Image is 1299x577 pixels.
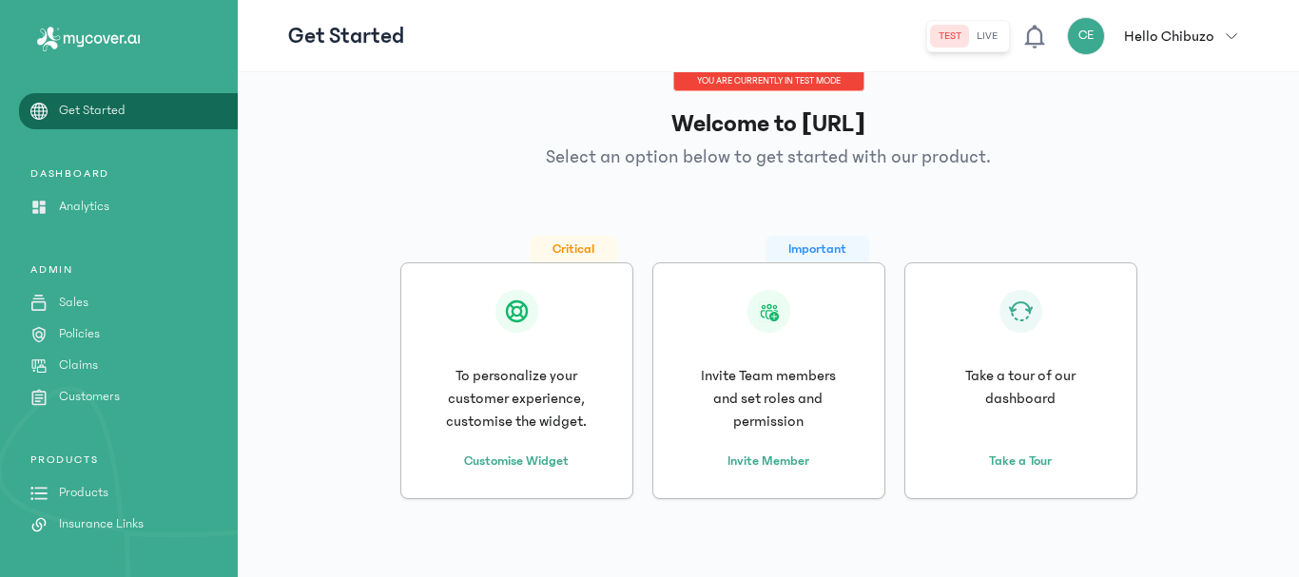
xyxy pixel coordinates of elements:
p: Products [59,483,108,503]
h1: Welcome to [URL] [671,106,866,143]
p: Claims [59,356,98,375]
p: Policies [59,324,100,344]
p: Hello Chibuzo [1124,25,1214,48]
p: Customers [59,387,120,407]
p: Take a tour of our dashboard [940,364,1100,410]
p: Select an option below to get started with our product. [546,143,991,171]
p: To personalize your customer experience, customise the widget. [436,364,596,433]
span: Important [766,236,869,262]
button: CEHello Chibuzo [1067,17,1249,55]
a: Invite Member [727,452,809,471]
p: Get Started [288,21,404,51]
p: Sales [59,293,88,313]
button: Take a Tour [989,429,1052,471]
p: Insurance Links [59,514,144,534]
div: You are currently in TEST MODE [673,72,864,91]
p: Analytics [59,197,109,217]
p: Get Started [59,101,126,121]
button: live [969,25,1005,48]
div: CE [1067,17,1105,55]
a: Customise Widget [464,452,569,471]
button: test [931,25,969,48]
p: Invite Team members and set roles and permission [688,364,848,433]
span: Critical [530,236,617,262]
